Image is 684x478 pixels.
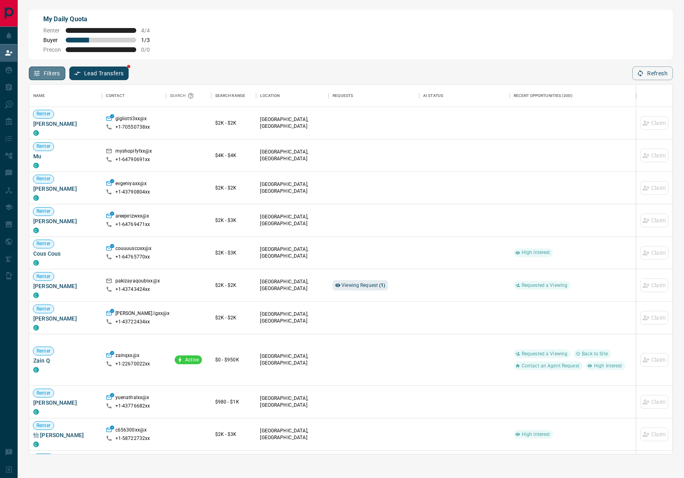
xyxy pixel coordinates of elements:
p: [GEOGRAPHIC_DATA], [GEOGRAPHIC_DATA] [260,311,325,325]
p: pakizayaqoubixx@x [115,278,160,286]
p: [GEOGRAPHIC_DATA], [GEOGRAPHIC_DATA] [260,428,325,441]
span: Renter [33,348,54,355]
p: [GEOGRAPHIC_DATA], [GEOGRAPHIC_DATA] [260,395,325,409]
p: [GEOGRAPHIC_DATA], [GEOGRAPHIC_DATA] [260,214,325,227]
button: Lead Transfers [69,67,129,80]
span: Cous Cous [33,250,98,258]
p: $2K - $2K [215,282,252,289]
span: Renter [33,422,54,429]
span: Contact an Agent Request [519,363,583,369]
p: [GEOGRAPHIC_DATA], [GEOGRAPHIC_DATA] [260,181,325,195]
p: $2K - $2K [215,119,252,127]
span: High Interest [519,249,553,256]
p: $980 - $1K [215,398,252,405]
p: evgeniyaxx@x [115,180,147,189]
p: +1- 64769471xx [115,221,150,228]
span: Renter [33,143,54,150]
span: High Interest [519,431,553,438]
span: Renter [43,27,61,34]
div: AI Status [423,85,443,107]
p: +1- 70550738xx [115,124,150,131]
span: Buyer [43,37,61,43]
p: zainqxx@x [115,352,139,361]
p: $4K - $4K [215,152,252,159]
p: +1- 43776682xx [115,403,150,409]
p: +1- 43743424xx [115,286,150,293]
p: +1- 43722434xx [115,319,150,325]
p: couuuuscoxx@x [115,245,152,254]
span: Renter [33,208,54,215]
p: myshopifyfxx@x [115,148,152,156]
div: condos.ca [33,292,39,298]
div: Name [33,85,45,107]
p: My Daily Quota [43,14,159,24]
div: Search Range [211,85,256,107]
div: Contact [102,85,166,107]
span: Renter [33,175,54,182]
div: Name [29,85,102,107]
div: Search Range [215,85,246,107]
div: condos.ca [33,130,39,136]
p: +1- 64790691xx [115,156,150,163]
p: $0 - $950K [215,356,252,363]
span: Requested a Viewing [519,351,571,357]
div: condos.ca [33,367,39,373]
span: Back to Site [579,351,611,357]
p: c656300xx@x [115,427,147,435]
div: Requests [329,85,419,107]
p: $2K - $2K [215,314,252,321]
p: [GEOGRAPHIC_DATA], [GEOGRAPHIC_DATA] [260,116,325,130]
div: Contact [106,85,125,107]
p: +1- 58722732xx [115,435,150,442]
p: [GEOGRAPHIC_DATA], [GEOGRAPHIC_DATA] [260,278,325,292]
span: Renter [33,240,54,247]
div: Recent Opportunities (30d) [510,85,636,107]
p: +1- 22670022xx [115,361,150,367]
strong: ( 1 ) [379,282,385,288]
div: Viewing Request (1) [333,280,388,290]
span: [PERSON_NAME] [33,399,98,407]
button: Refresh [632,67,673,80]
button: Filters [29,67,65,80]
div: condos.ca [33,195,39,201]
span: High Interest [591,363,625,369]
span: 0 / 0 [141,46,159,53]
span: [PERSON_NAME] [33,315,98,323]
p: [GEOGRAPHIC_DATA], [GEOGRAPHIC_DATA] [260,246,325,260]
span: Requested a Viewing [519,282,571,289]
span: Renter [33,111,54,117]
p: [GEOGRAPHIC_DATA], [GEOGRAPHIC_DATA] [260,149,325,162]
p: yuenathalxx@x [115,394,149,403]
span: Viewing Request [341,282,385,288]
div: condos.ca [33,325,39,331]
span: [PERSON_NAME] [33,217,98,225]
p: +1- 43790804xx [115,189,150,196]
p: areejxrizwxx@x [115,213,149,221]
span: Active [182,357,202,363]
span: Precon [43,46,61,53]
p: $2K - $3K [215,431,252,438]
div: condos.ca [33,228,39,233]
span: Mu [33,152,98,160]
p: gigliotti3xx@x [115,115,147,124]
span: 1 / 3 [141,37,159,43]
div: condos.ca [33,260,39,266]
p: +1- 64765770xx [115,254,150,260]
span: [PERSON_NAME] [33,120,98,128]
p: [PERSON_NAME].lgxx@x [115,310,170,319]
div: Location [256,85,329,107]
span: 怡 [PERSON_NAME] [33,431,98,439]
div: condos.ca [33,409,39,415]
div: Recent Opportunities (30d) [514,85,573,107]
div: condos.ca [33,163,39,168]
span: Renter [33,390,54,397]
p: $2K - $2K [215,184,252,192]
span: [PERSON_NAME] [33,282,98,290]
div: condos.ca [33,442,39,447]
span: [PERSON_NAME] [33,185,98,193]
p: $2K - $3K [215,249,252,256]
p: [GEOGRAPHIC_DATA], [GEOGRAPHIC_DATA] [260,353,325,367]
div: Requests [333,85,353,107]
p: $2K - $3K [215,217,252,224]
span: Renter [33,306,54,313]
